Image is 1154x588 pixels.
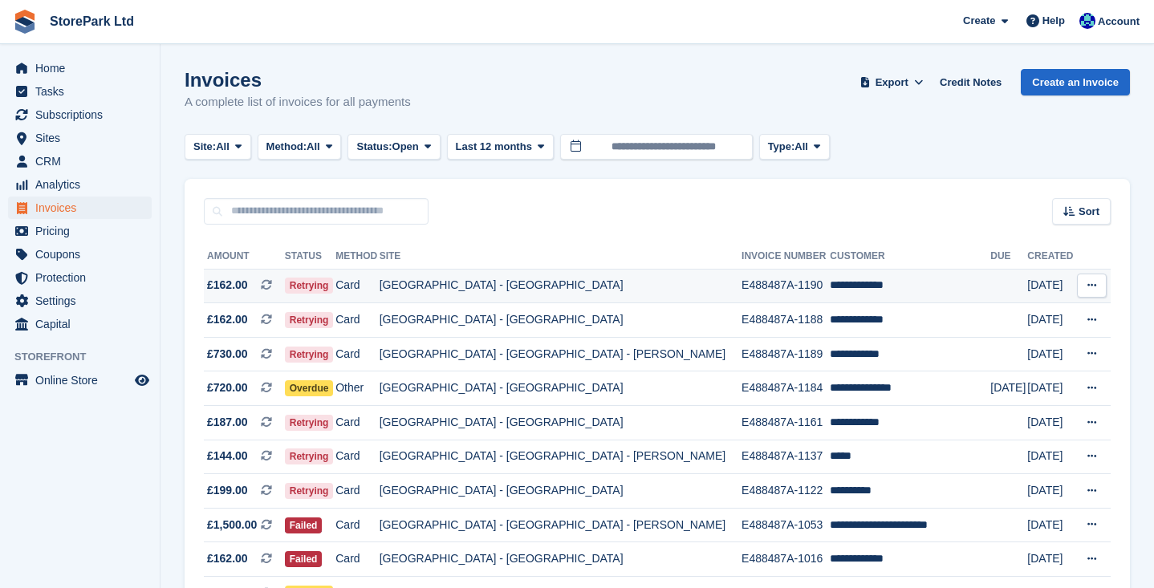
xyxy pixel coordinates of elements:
button: Export [856,69,927,95]
span: Retrying [285,415,334,431]
span: Retrying [285,483,334,499]
td: E488487A-1188 [742,303,830,338]
a: menu [8,57,152,79]
td: [GEOGRAPHIC_DATA] - [GEOGRAPHIC_DATA] [380,474,742,509]
th: Customer [830,244,990,270]
a: menu [8,103,152,126]
td: [DATE] [1027,269,1075,303]
td: [GEOGRAPHIC_DATA] - [GEOGRAPHIC_DATA] [380,406,742,440]
span: Retrying [285,278,334,294]
span: Type: [768,139,795,155]
td: [DATE] [1027,337,1075,371]
th: Status [285,244,335,270]
th: Amount [204,244,285,270]
span: All [794,139,808,155]
span: Coupons [35,243,132,266]
span: £1,500.00 [207,517,257,533]
a: Create an Invoice [1021,69,1130,95]
td: E488487A-1122 [742,474,830,509]
span: Overdue [285,380,334,396]
td: [DATE] [990,371,1027,406]
span: £162.00 [207,550,248,567]
a: menu [8,197,152,219]
button: Last 12 months [447,134,554,160]
a: menu [8,127,152,149]
td: E488487A-1053 [742,508,830,542]
a: Credit Notes [933,69,1008,95]
td: [GEOGRAPHIC_DATA] - [GEOGRAPHIC_DATA] [380,371,742,406]
th: Method [335,244,379,270]
span: Status: [356,139,392,155]
span: Retrying [285,312,334,328]
h1: Invoices [185,69,411,91]
span: Invoices [35,197,132,219]
a: menu [8,369,152,391]
a: Preview store [132,371,152,390]
button: Method: All [258,134,342,160]
td: E488487A-1137 [742,440,830,474]
p: A complete list of invoices for all payments [185,93,411,112]
button: Status: Open [347,134,440,160]
td: Card [335,542,379,577]
span: £720.00 [207,379,248,396]
span: Last 12 months [456,139,532,155]
td: E488487A-1190 [742,269,830,303]
a: menu [8,313,152,335]
th: Created [1027,244,1075,270]
span: £199.00 [207,482,248,499]
span: £162.00 [207,311,248,328]
span: Home [35,57,132,79]
span: Create [963,13,995,29]
td: [GEOGRAPHIC_DATA] - [GEOGRAPHIC_DATA] - [PERSON_NAME] [380,337,742,371]
span: £144.00 [207,448,248,464]
span: Storefront [14,349,160,365]
td: E488487A-1161 [742,406,830,440]
span: Failed [285,551,323,567]
td: [DATE] [1027,303,1075,338]
td: [GEOGRAPHIC_DATA] - [GEOGRAPHIC_DATA] [380,542,742,577]
span: Export [876,75,908,91]
img: Donna [1079,13,1095,29]
span: Retrying [285,448,334,464]
td: [DATE] [1027,474,1075,509]
span: CRM [35,150,132,172]
a: menu [8,290,152,312]
span: Online Store [35,369,132,391]
span: Failed [285,517,323,533]
td: [GEOGRAPHIC_DATA] - [GEOGRAPHIC_DATA] [380,269,742,303]
td: Card [335,474,379,509]
td: E488487A-1184 [742,371,830,406]
a: menu [8,80,152,103]
span: All [216,139,230,155]
a: menu [8,266,152,289]
td: Card [335,508,379,542]
span: Retrying [285,347,334,363]
span: Settings [35,290,132,312]
td: [DATE] [1027,440,1075,474]
span: Subscriptions [35,103,132,126]
span: Capital [35,313,132,335]
span: Account [1098,14,1140,30]
td: Card [335,303,379,338]
td: Card [335,269,379,303]
span: All [307,139,320,155]
span: Help [1042,13,1065,29]
span: Method: [266,139,307,155]
span: Pricing [35,220,132,242]
span: Protection [35,266,132,289]
img: stora-icon-8386f47178a22dfd0bd8f6a31ec36ba5ce8667c1dd55bd0f319d3a0aa187defe.svg [13,10,37,34]
td: Other [335,371,379,406]
span: Analytics [35,173,132,196]
span: £187.00 [207,414,248,431]
th: Invoice Number [742,244,830,270]
td: [DATE] [1027,406,1075,440]
a: menu [8,220,152,242]
span: Sort [1079,204,1099,220]
td: [DATE] [1027,508,1075,542]
span: Sites [35,127,132,149]
td: Card [335,337,379,371]
a: menu [8,150,152,172]
button: Site: All [185,134,251,160]
td: [GEOGRAPHIC_DATA] - [GEOGRAPHIC_DATA] - [PERSON_NAME] [380,440,742,474]
td: Card [335,440,379,474]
